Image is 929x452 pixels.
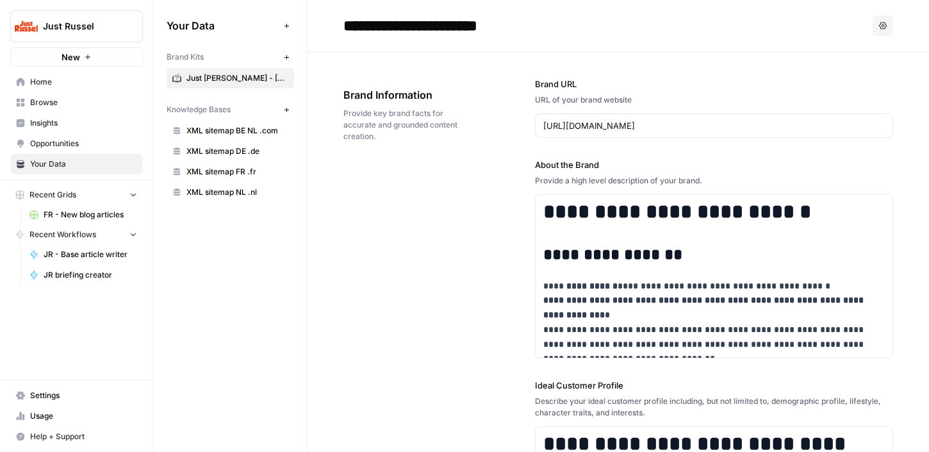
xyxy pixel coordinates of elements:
[10,47,143,67] button: New
[167,51,204,63] span: Brand Kits
[535,94,894,106] div: URL of your brand website
[15,15,38,38] img: Just Russel Logo
[30,390,137,401] span: Settings
[167,68,294,88] a: Just [PERSON_NAME] - [GEOGRAPHIC_DATA]-FR
[30,410,137,422] span: Usage
[24,244,143,265] a: JR - Base article writer
[167,141,294,162] a: XML sitemap DE .de
[10,426,143,447] button: Help + Support
[44,209,137,221] span: FR - New blog articles
[535,379,894,392] label: Ideal Customer Profile
[10,92,143,113] a: Browse
[30,97,137,108] span: Browse
[186,125,288,137] span: XML sitemap BE NL .com
[10,113,143,133] a: Insights
[543,119,885,132] input: www.sundaysoccer.com
[535,78,894,90] label: Brand URL
[167,104,231,115] span: Knowledge Bases
[44,249,137,260] span: JR - Base article writer
[167,182,294,203] a: XML sitemap NL .nl
[62,51,80,63] span: New
[29,189,76,201] span: Recent Grids
[24,205,143,225] a: FR - New blog articles
[30,431,137,442] span: Help + Support
[10,185,143,205] button: Recent Grids
[10,133,143,154] a: Opportunities
[30,76,137,88] span: Home
[10,385,143,406] a: Settings
[30,138,137,149] span: Opportunities
[10,154,143,174] a: Your Data
[43,20,120,33] span: Just Russel
[535,396,894,419] div: Describe your ideal customer profile including, but not limited to, demographic profile, lifestyl...
[535,175,894,187] div: Provide a high level description of your brand.
[24,265,143,285] a: JR briefing creator
[30,158,137,170] span: Your Data
[30,117,137,129] span: Insights
[167,162,294,182] a: XML sitemap FR .fr
[29,229,96,240] span: Recent Workflows
[186,146,288,157] span: XML sitemap DE .de
[10,10,143,42] button: Workspace: Just Russel
[167,18,279,33] span: Your Data
[186,166,288,178] span: XML sitemap FR .fr
[343,87,463,103] span: Brand Information
[10,225,143,244] button: Recent Workflows
[186,187,288,198] span: XML sitemap NL .nl
[186,72,288,84] span: Just [PERSON_NAME] - [GEOGRAPHIC_DATA]-FR
[10,406,143,426] a: Usage
[535,158,894,171] label: About the Brand
[10,72,143,92] a: Home
[167,121,294,141] a: XML sitemap BE NL .com
[343,108,463,142] span: Provide key brand facts for accurate and grounded content creation.
[44,269,137,281] span: JR briefing creator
